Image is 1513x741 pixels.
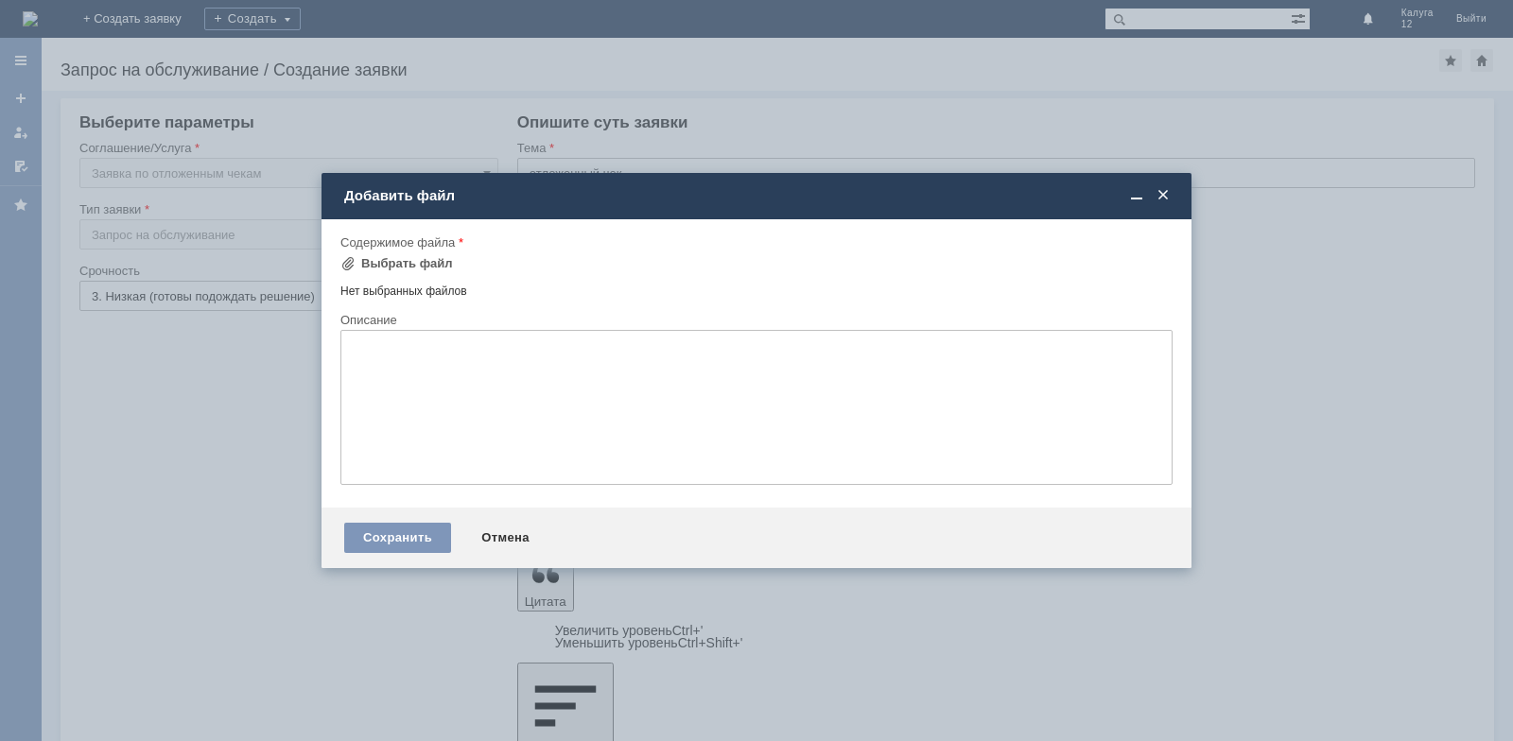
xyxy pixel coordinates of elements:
div: здравствуйте. удалите пожалуйста отложенный чек. спасибо [8,8,276,38]
div: Описание [340,314,1169,326]
div: Содержимое файла [340,236,1169,249]
span: Закрыть [1154,187,1173,204]
div: Нет выбранных файлов [340,277,1173,299]
span: Свернуть (Ctrl + M) [1127,187,1146,204]
div: Добавить файл [344,187,1173,204]
div: Выбрать файл [361,256,453,271]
